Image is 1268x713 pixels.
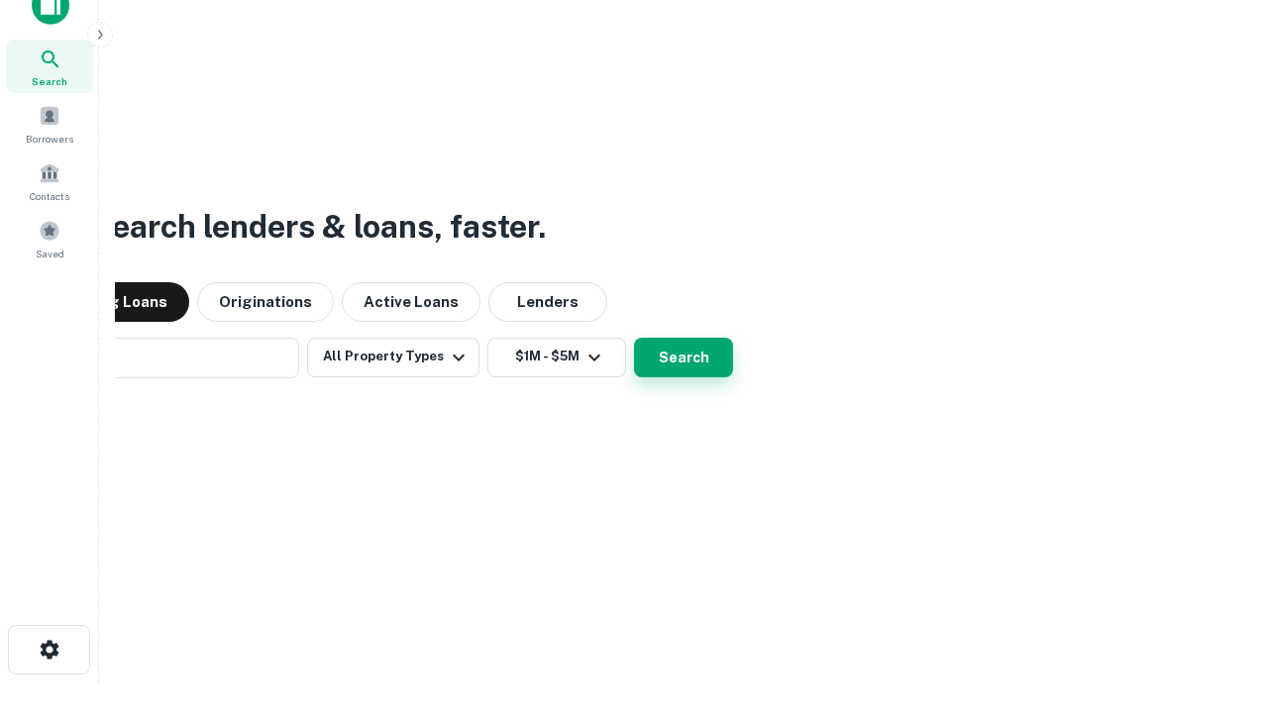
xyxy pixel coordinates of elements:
[32,73,67,89] span: Search
[26,131,73,147] span: Borrowers
[6,212,93,265] a: Saved
[342,282,480,322] button: Active Loans
[6,40,93,93] a: Search
[36,246,64,261] span: Saved
[90,203,546,251] h3: Search lenders & loans, faster.
[488,282,607,322] button: Lenders
[6,154,93,208] a: Contacts
[307,338,479,377] button: All Property Types
[634,338,733,377] button: Search
[197,282,334,322] button: Originations
[1169,555,1268,650] iframe: Chat Widget
[30,188,69,204] span: Contacts
[487,338,626,377] button: $1M - $5M
[6,97,93,151] a: Borrowers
